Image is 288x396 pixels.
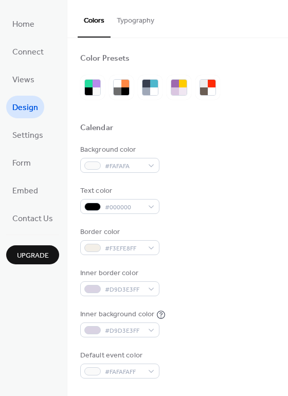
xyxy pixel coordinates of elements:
[12,16,34,33] span: Home
[6,123,49,146] a: Settings
[105,326,143,336] span: #D9D3E3FF
[6,40,50,63] a: Connect
[12,44,44,61] span: Connect
[80,350,157,361] div: Default event color
[6,96,44,118] a: Design
[80,123,113,134] div: Calendar
[12,183,38,200] span: Embed
[12,211,53,227] span: Contact Us
[12,155,31,172] span: Form
[12,72,34,88] span: Views
[80,53,130,64] div: Color Presets
[6,245,59,264] button: Upgrade
[6,151,37,174] a: Form
[6,68,41,91] a: Views
[105,161,143,172] span: #FAFAFA
[80,186,157,196] div: Text color
[80,227,157,238] div: Border color
[12,128,43,144] span: Settings
[105,284,143,295] span: #D9D3E3FF
[80,145,157,155] div: Background color
[6,12,41,35] a: Home
[80,309,154,320] div: Inner background color
[105,202,143,213] span: #000000
[6,207,59,229] a: Contact Us
[80,268,157,279] div: Inner border color
[105,243,143,254] span: #F3EFE8FF
[6,179,44,202] a: Embed
[105,367,143,377] span: #FAFAFAFF
[12,100,38,116] span: Design
[17,250,49,261] span: Upgrade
